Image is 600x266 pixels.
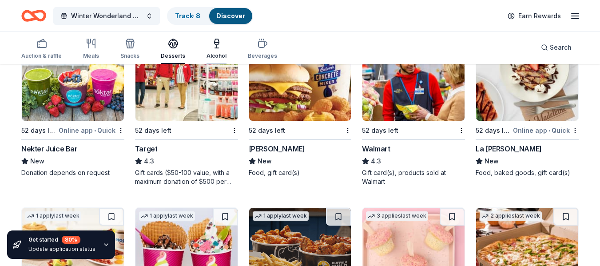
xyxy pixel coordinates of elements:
[139,211,195,221] div: 1 apply last week
[144,156,154,167] span: 4.3
[476,36,579,177] a: Image for La Madeleine3 applieslast week52 days leftOnline app•QuickLa [PERSON_NAME]NewFood, bake...
[62,236,80,244] div: 80 %
[21,168,124,177] div: Donation depends on request
[476,143,542,154] div: La [PERSON_NAME]
[249,36,352,177] a: Image for Culver's 2 applieslast week52 days left[PERSON_NAME]NewFood, gift card(s)
[207,35,226,64] button: Alcohol
[161,52,185,60] div: Desserts
[28,236,95,244] div: Get started
[120,52,139,60] div: Snacks
[216,12,245,20] a: Discover
[362,36,465,186] a: Image for Walmart1 applylast week52 days leftWalmart4.3Gift card(s), products sold at Walmart
[513,125,579,136] div: Online app Quick
[548,127,550,134] span: •
[502,8,566,24] a: Earn Rewards
[362,36,465,121] img: Image for Walmart
[53,7,160,25] button: Winter Wonderland Charity Gala
[534,39,579,56] button: Search
[175,12,200,20] a: Track· 8
[167,7,253,25] button: Track· 8Discover
[366,211,428,221] div: 3 applies last week
[161,35,185,64] button: Desserts
[480,211,542,221] div: 2 applies last week
[249,36,351,121] img: Image for Culver's
[30,156,44,167] span: New
[258,156,272,167] span: New
[248,52,277,60] div: Beverages
[21,35,62,64] button: Auction & raffle
[485,156,499,167] span: New
[253,211,309,221] div: 1 apply last week
[21,143,78,154] div: Nekter Juice Bar
[59,125,124,136] div: Online app Quick
[362,168,465,186] div: Gift card(s), products sold at Walmart
[71,11,142,21] span: Winter Wonderland Charity Gala
[550,42,572,53] span: Search
[362,125,398,136] div: 52 days left
[21,5,46,26] a: Home
[135,143,158,154] div: Target
[249,143,305,154] div: [PERSON_NAME]
[207,52,226,60] div: Alcohol
[83,35,99,64] button: Meals
[249,168,352,177] div: Food, gift card(s)
[135,36,238,121] img: Image for Target
[476,125,511,136] div: 52 days left
[476,168,579,177] div: Food, baked goods, gift card(s)
[362,143,390,154] div: Walmart
[371,156,381,167] span: 4.3
[476,36,578,121] img: Image for La Madeleine
[94,127,96,134] span: •
[135,168,238,186] div: Gift cards ($50-100 value, with a maximum donation of $500 per year)
[21,125,57,136] div: 52 days left
[21,36,124,177] a: Image for Nekter Juice Bar6 applieslast week52 days leftOnline app•QuickNekter Juice BarNewDonati...
[249,125,285,136] div: 52 days left
[248,35,277,64] button: Beverages
[25,211,81,221] div: 1 apply last week
[21,52,62,60] div: Auction & raffle
[135,125,171,136] div: 52 days left
[28,246,95,253] div: Update application status
[22,36,124,121] img: Image for Nekter Juice Bar
[120,35,139,64] button: Snacks
[83,52,99,60] div: Meals
[135,36,238,186] a: Image for Target3 applieslast week52 days leftTarget4.3Gift cards ($50-100 value, with a maximum ...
